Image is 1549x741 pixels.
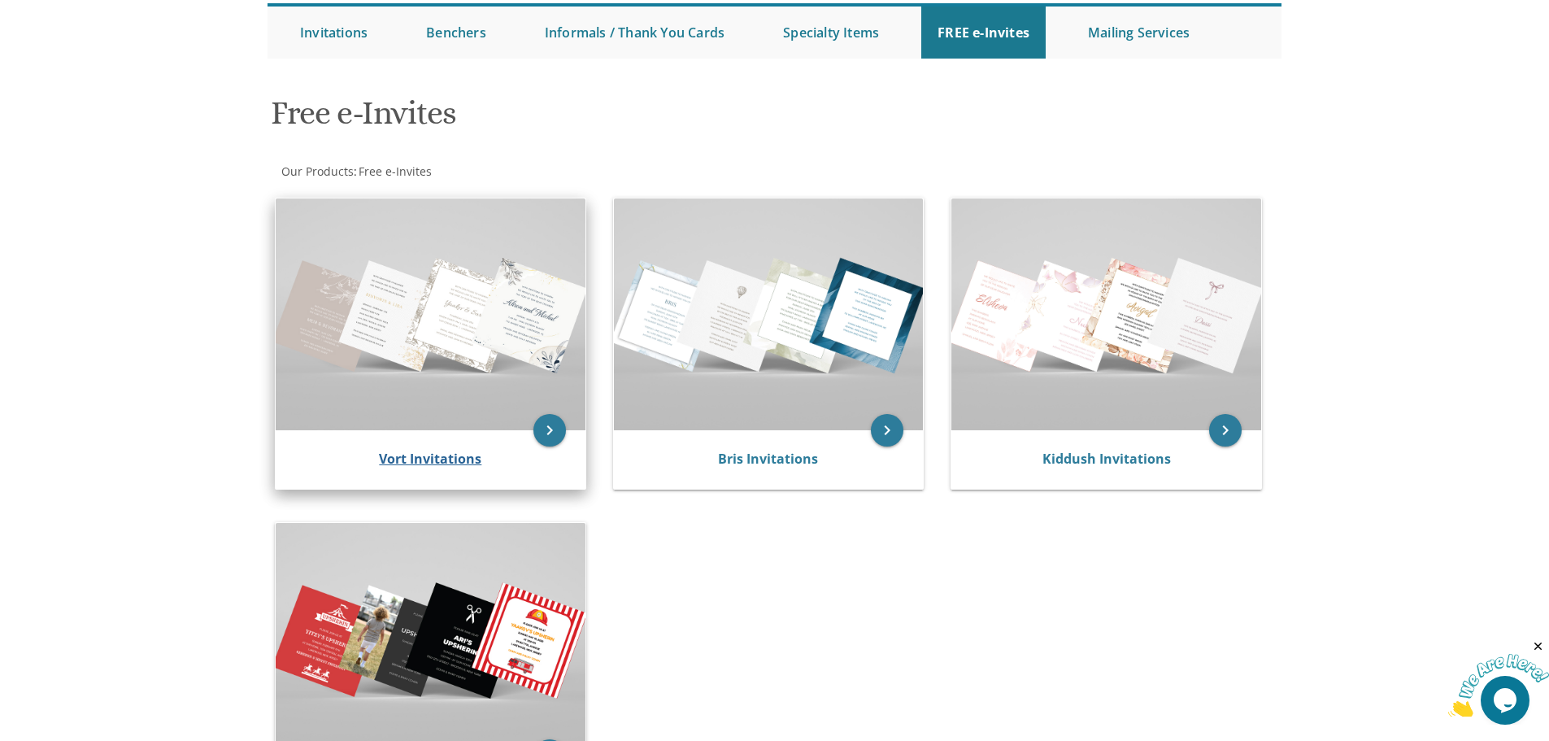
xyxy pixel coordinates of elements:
a: FREE e-Invites [921,7,1046,59]
img: Vort Invitations [276,198,585,430]
a: Kiddush Invitations [1042,450,1171,468]
div: : [268,163,775,180]
h1: Free e-Invites [271,95,934,143]
a: Mailing Services [1072,7,1206,59]
a: Our Products [280,163,354,179]
img: Kiddush Invitations [951,198,1261,430]
a: Specialty Items [767,7,895,59]
a: Informals / Thank You Cards [529,7,741,59]
img: Bris Invitations [614,198,924,430]
a: Invitations [284,7,384,59]
a: Vort Invitations [379,450,481,468]
a: Bris Invitations [718,450,818,468]
a: keyboard_arrow_right [533,414,566,447]
iframe: chat widget [1448,639,1549,717]
a: keyboard_arrow_right [1209,414,1242,447]
a: Free e-Invites [357,163,432,179]
a: keyboard_arrow_right [871,414,903,447]
span: Free e-Invites [359,163,432,179]
a: Benchers [410,7,503,59]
